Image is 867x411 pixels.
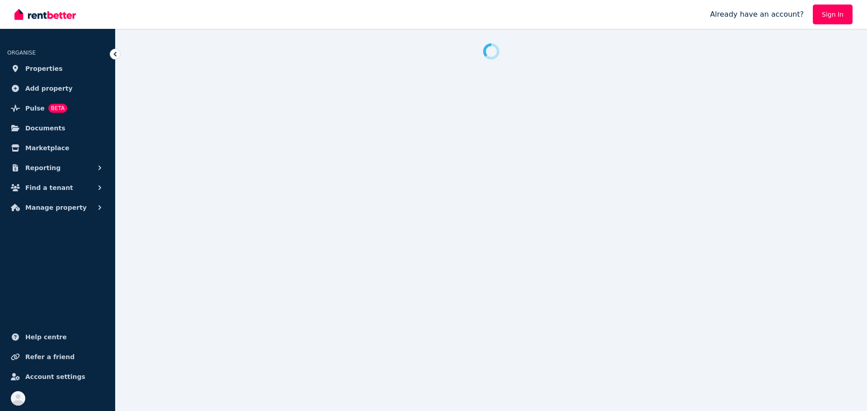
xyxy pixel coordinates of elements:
a: PulseBETA [7,99,108,117]
a: Help centre [7,328,108,346]
a: Sign In [813,5,853,24]
button: Reporting [7,159,108,177]
span: Find a tenant [25,182,73,193]
span: Add property [25,83,73,94]
a: Refer a friend [7,348,108,366]
span: Documents [25,123,65,134]
span: Properties [25,63,63,74]
span: Pulse [25,103,45,114]
a: Marketplace [7,139,108,157]
span: Already have an account? [710,9,804,20]
span: Reporting [25,162,61,173]
span: Help centre [25,332,67,342]
a: Properties [7,60,108,78]
span: Marketplace [25,143,69,153]
img: RentBetter [14,8,76,21]
button: Manage property [7,199,108,217]
a: Account settings [7,368,108,386]
a: Add property [7,79,108,97]
button: Find a tenant [7,179,108,197]
span: ORGANISE [7,50,36,56]
span: Account settings [25,371,85,382]
span: Manage property [25,202,87,213]
span: Refer a friend [25,351,75,362]
a: Documents [7,119,108,137]
span: BETA [48,104,67,113]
